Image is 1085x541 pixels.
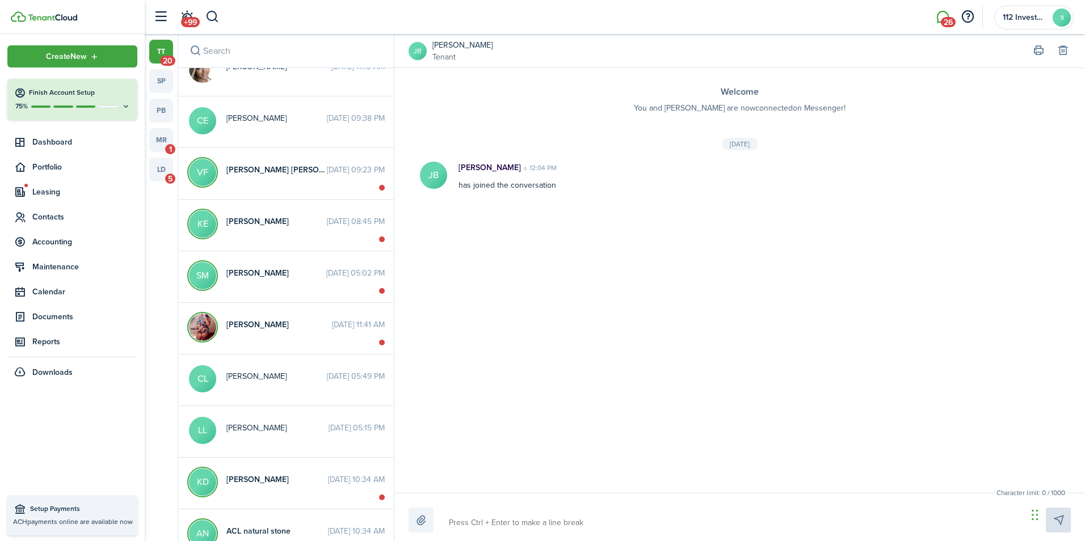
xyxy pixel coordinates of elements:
span: Documents [32,311,137,323]
avatar-text: KD [189,468,216,496]
p: You and [PERSON_NAME] are now connected on Messenger! [417,102,1062,114]
time: [DATE] 10:34 AM [328,525,385,537]
a: ld [149,158,173,181]
div: Drag [1032,498,1038,532]
button: Finish Account Setup75% [7,79,137,120]
span: Sara Morgan [226,267,326,279]
span: 20 [160,56,175,66]
span: Downloads [32,366,73,378]
span: Kathia Escamilla [226,215,327,227]
a: mr [149,128,173,152]
time: [DATE] 09:38 PM [327,112,385,124]
a: Tenant [432,51,493,63]
div: has joined the conversation [447,162,946,191]
img: Lavonne Hinton [189,314,216,341]
span: Lavonne Hinton [226,319,332,331]
avatar-text: CE [189,107,216,134]
button: Open sidebar [150,6,171,28]
a: Reports [7,331,137,353]
time: [DATE] 11:41 AM [332,319,385,331]
span: Maintenance [32,261,137,273]
a: sp [149,69,173,93]
span: Calendar [32,286,137,298]
button: Open resource center [958,7,977,27]
time: [DATE] 09:23 PM [327,164,385,176]
avatar-text: VF [189,159,216,186]
img: Shaoel Collins [189,56,216,83]
img: TenantCloud [11,11,26,22]
iframe: Chat Widget [1028,487,1085,541]
button: Search [205,7,220,27]
span: Carlos Escamilla [226,112,327,124]
avatar-text: LL [189,417,216,444]
span: Veronica Flores Ortiz [226,164,327,176]
a: Notifications [176,3,197,32]
h3: Welcome [417,85,1062,99]
a: Dashboard [7,131,137,153]
avatar-text: 1I [1053,9,1071,27]
span: 1 [165,144,175,154]
button: Delete [1055,43,1071,59]
input: search [178,34,394,67]
span: Contacts [32,211,137,223]
a: Setup PaymentsACHpayments online are available now [7,495,137,535]
time: 12:04 PM [521,163,557,173]
span: Lacole Laughlin [226,422,329,434]
span: Kelder Davis [226,474,328,485]
h4: Finish Account Setup [29,88,131,98]
p: ACH [13,517,132,527]
span: 112 Investment Properties [1003,14,1048,22]
span: +99 [181,17,200,27]
span: Leasing [32,186,137,198]
span: Portfolio [32,161,137,173]
img: TenantCloud [28,14,77,21]
span: Create New [46,53,87,61]
button: Open menu [7,45,137,67]
span: CHRISTINE LAMACCHIA [226,370,327,382]
a: JB [409,42,427,60]
small: Character limit: 0 / 1000 [994,488,1068,498]
avatar-text: JB [420,162,447,189]
span: Accounting [32,236,137,248]
span: Dashboard [32,136,137,148]
span: 5 [165,174,175,184]
button: Search [187,43,203,59]
time: [DATE] 05:15 PM [329,422,385,434]
time: [DATE] 05:49 PM [327,370,385,382]
span: payments online are available now [27,517,133,527]
time: [DATE] 08:45 PM [327,215,385,227]
div: [DATE] [722,138,758,150]
p: [PERSON_NAME] [459,162,521,174]
span: Setup Payments [30,504,132,515]
avatar-text: SM [189,262,216,289]
avatar-text: KE [189,210,216,238]
time: [DATE] 10:34 AM [328,474,385,485]
a: tt [149,40,173,64]
p: 75% [14,102,28,111]
a: pb [149,99,173,122]
button: Print [1031,43,1046,59]
a: [PERSON_NAME] [432,39,493,51]
avatar-text: CL [189,365,216,392]
span: Reports [32,336,137,348]
span: ACL natural stone [226,525,328,537]
time: [DATE] 05:02 PM [326,267,385,279]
